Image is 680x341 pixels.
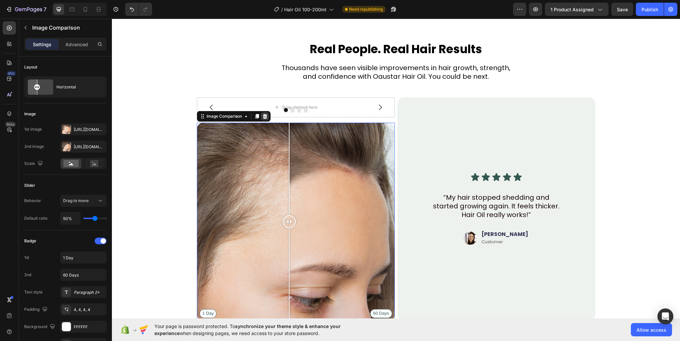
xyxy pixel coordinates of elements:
div: Paragraph 2* [74,289,105,295]
button: Drag to move [60,195,107,207]
div: 450 [6,71,16,76]
span: Save [617,7,628,12]
button: Dot [192,89,196,93]
div: 2nd [24,272,31,278]
div: Scale [24,159,44,168]
div: Publish [641,6,658,13]
button: Publish [636,3,664,16]
input: Auto [60,212,80,224]
span: Drag to move [63,198,89,203]
div: [URL][DOMAIN_NAME] [74,127,105,133]
p: Settings [33,41,51,48]
p: 7 [43,5,46,13]
div: Open Intercom Messenger [657,308,673,324]
p: “My hair stopped shedding and started growing again. It feels thicker. Hair Oil really works!” [318,174,451,200]
p: [PERSON_NAME] [370,212,416,219]
div: Behavior [24,198,41,204]
div: Background [24,322,56,331]
div: 1st [24,255,29,261]
div: Image [24,111,36,117]
div: FFFFFF [74,324,105,330]
span: 1 product assigned [551,6,594,13]
button: 7 [3,3,49,16]
div: 2nd image [24,144,44,150]
span: Allow access [637,326,666,333]
div: Badge [24,238,36,244]
span: synchronize your theme style & enhance your experience [154,323,341,336]
button: 1 product assigned [545,3,609,16]
span: / [281,6,283,13]
div: Beta [5,122,16,127]
button: Allow access [631,323,672,336]
button: Dot [172,89,176,93]
div: [URL][DOMAIN_NAME] [74,144,105,150]
div: Slider [24,182,35,188]
div: Drop element here [170,86,206,91]
span: Hair Oil 100-200ml [284,6,326,13]
div: 1st image [24,126,42,132]
p: Advanced [65,41,88,48]
div: Text style [24,289,42,295]
div: Default ratio [24,215,47,221]
div: Padding [24,305,49,314]
div: Horizontal [56,79,97,95]
button: Carousel Next Arrow [259,79,278,98]
button: Dot [185,89,189,93]
span: Need republishing [349,6,383,12]
button: Dot [179,89,183,93]
span: Your page is password protected. To when designing pages, we need access to your store password. [154,323,367,337]
div: 1 Day [88,290,105,299]
div: Layout [24,64,37,70]
div: 4, 4, 4, 4 [74,307,105,313]
img: gempages_578838273980367591-2d8825f9-fc20-4271-bbef-2700c904239c.png [352,212,365,227]
div: 60 Days [258,290,280,299]
button: Save [611,3,633,16]
div: Undo/Redo [125,3,152,16]
iframe: Design area [112,19,680,318]
div: Image Comparison [93,95,131,101]
p: Image Comparison [32,24,104,32]
p: Customer [370,221,416,226]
